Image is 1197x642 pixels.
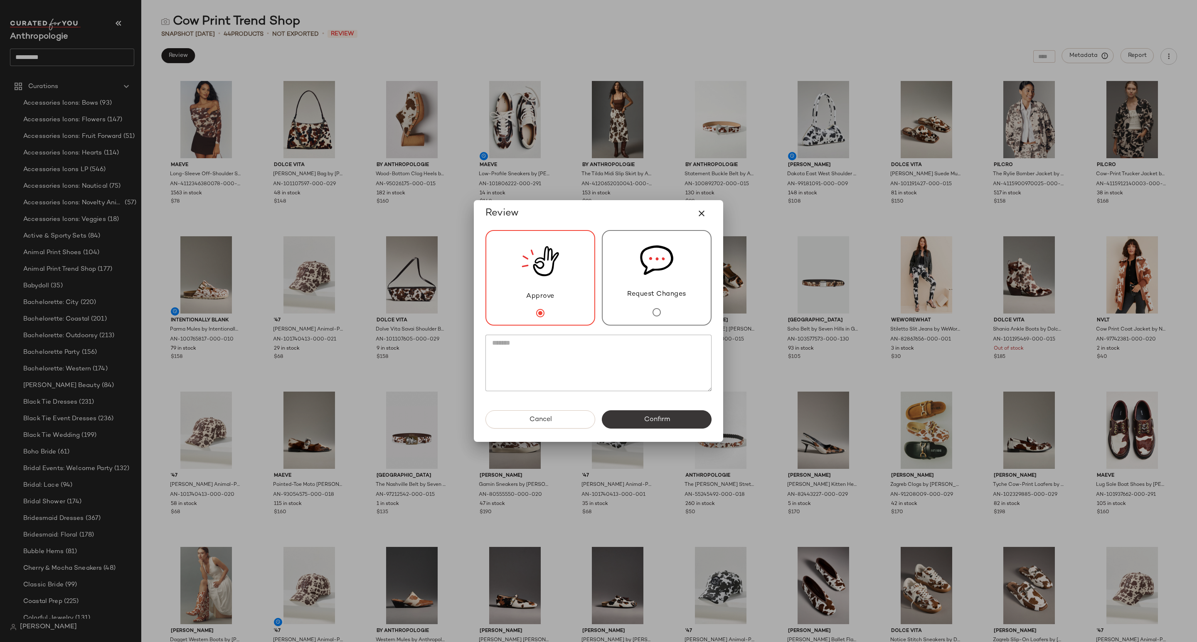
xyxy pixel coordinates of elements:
span: Approve [526,292,554,301]
span: Review [485,207,519,220]
img: svg%3e [640,231,673,289]
span: Cancel [529,416,552,424]
span: Request Changes [627,289,686,299]
button: Cancel [485,410,595,429]
img: review_new_snapshot.RGmwQ69l.svg [522,231,559,292]
span: Confirm [643,416,670,424]
button: Confirm [602,410,712,429]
